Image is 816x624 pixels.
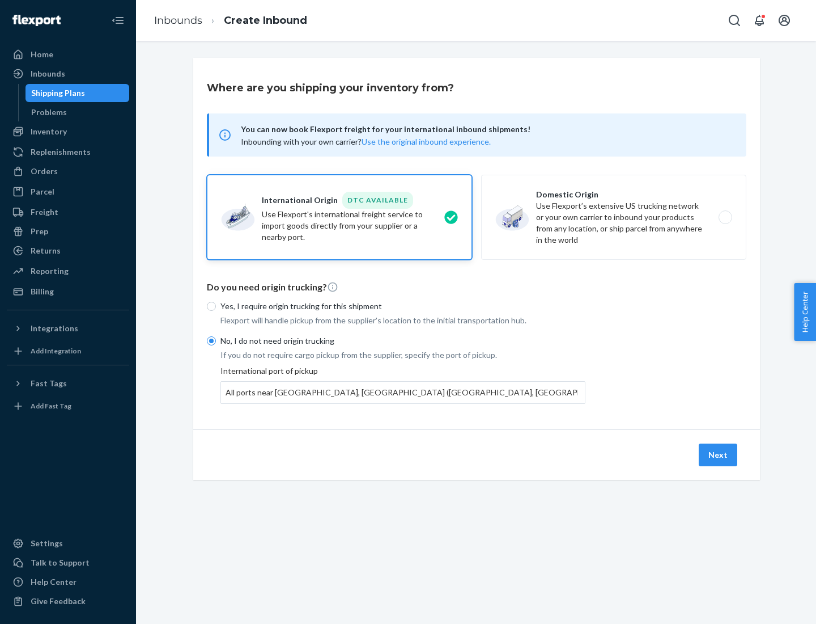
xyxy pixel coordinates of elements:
[7,45,129,64] a: Home
[7,65,129,83] a: Inbounds
[31,245,61,256] div: Returns
[7,143,129,161] a: Replenishments
[220,315,585,326] p: Flexport will handle pickup from the supplier's location to the initial transportation hub.
[773,9,796,32] button: Open account menu
[220,335,585,347] p: No, I do not need origin trucking
[7,554,129,572] a: Talk to Support
[220,301,585,312] p: Yes, I require origin trucking for this shipment
[207,302,216,311] input: Yes, I require origin trucking for this shipment
[241,123,733,136] span: You can now book Flexport freight for your international inbound shipments!
[31,557,90,568] div: Talk to Support
[220,349,585,361] p: If you do not require cargo pickup from the supplier, specify the port of pickup.
[31,401,71,411] div: Add Fast Tag
[31,166,58,177] div: Orders
[7,242,129,260] a: Returns
[7,573,129,591] a: Help Center
[7,342,129,360] a: Add Integration
[31,596,86,607] div: Give Feedback
[107,9,129,32] button: Close Navigation
[241,137,491,146] span: Inbounding with your own carrier?
[723,9,746,32] button: Open Search Box
[7,203,129,221] a: Freight
[31,265,69,277] div: Reporting
[7,183,129,201] a: Parcel
[7,592,129,610] button: Give Feedback
[25,84,130,102] a: Shipping Plans
[7,262,129,280] a: Reporting
[31,186,54,197] div: Parcel
[31,538,63,549] div: Settings
[31,378,67,389] div: Fast Tags
[7,534,129,553] a: Settings
[31,226,48,237] div: Prep
[25,103,130,121] a: Problems
[7,123,129,141] a: Inventory
[31,49,53,60] div: Home
[31,126,67,137] div: Inventory
[224,14,307,27] a: Create Inbound
[7,397,129,415] a: Add Fast Tag
[207,336,216,345] input: No, I do not need origin trucking
[31,107,67,118] div: Problems
[12,15,61,26] img: Flexport logo
[145,4,316,37] ol: breadcrumbs
[31,87,85,99] div: Shipping Plans
[31,323,78,334] div: Integrations
[207,81,454,95] h3: Where are you shipping your inventory from?
[31,146,91,158] div: Replenishments
[748,9,771,32] button: Open notifications
[7,319,129,338] button: Integrations
[31,68,65,79] div: Inbounds
[31,346,81,356] div: Add Integration
[7,283,129,301] a: Billing
[7,162,129,180] a: Orders
[7,374,129,393] button: Fast Tags
[154,14,202,27] a: Inbounds
[31,286,54,297] div: Billing
[31,206,58,218] div: Freight
[794,283,816,341] button: Help Center
[699,444,737,466] button: Next
[362,136,491,147] button: Use the original inbound experience.
[31,576,76,588] div: Help Center
[207,281,746,294] p: Do you need origin trucking?
[220,365,585,404] div: International port of pickup
[7,222,129,241] a: Prep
